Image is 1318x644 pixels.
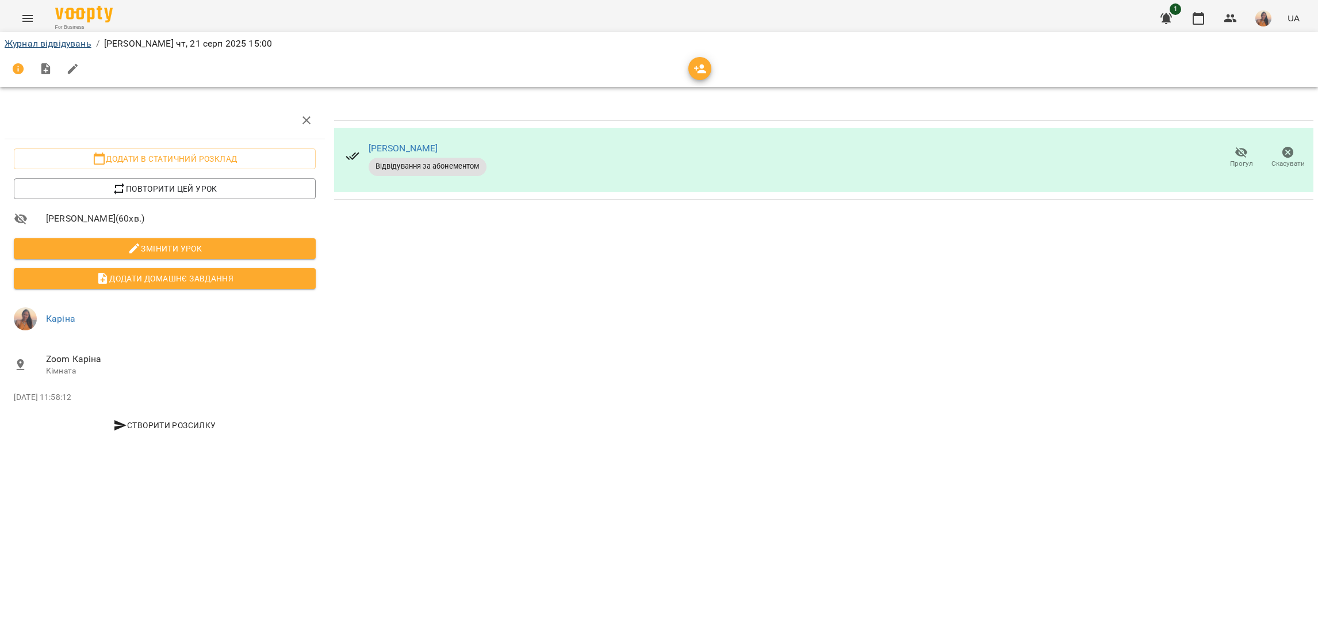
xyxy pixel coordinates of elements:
nav: breadcrumb [5,37,1313,51]
button: Прогул [1218,142,1265,174]
li: / [96,37,99,51]
span: Zoom Каріна [46,352,316,366]
img: 069e1e257d5519c3c657f006daa336a6.png [1255,10,1271,26]
p: Кімната [46,365,316,377]
button: Menu [14,5,41,32]
span: Створити розсилку [18,418,311,432]
span: 1 [1170,3,1181,15]
button: Додати домашнє завдання [14,268,316,289]
button: UA [1283,7,1304,29]
span: Скасувати [1271,159,1305,169]
a: Каріна [46,313,75,324]
span: Повторити цей урок [23,182,306,196]
button: Створити розсилку [14,415,316,436]
span: [PERSON_NAME] ( 60 хв. ) [46,212,316,226]
button: Змінити урок [14,238,316,259]
button: Повторити цей урок [14,178,316,199]
span: Прогул [1230,159,1253,169]
span: Додати домашнє завдання [23,272,306,285]
p: [PERSON_NAME] чт, 21 серп 2025 15:00 [104,37,272,51]
button: Скасувати [1265,142,1311,174]
img: 069e1e257d5519c3c657f006daa336a6.png [14,307,37,330]
span: Змінити урок [23,242,306,256]
button: Додати в статичний розклад [14,148,316,169]
a: [PERSON_NAME] [369,143,438,154]
span: Додати в статичний розклад [23,152,306,166]
img: Voopty Logo [55,6,113,22]
a: Журнал відвідувань [5,38,91,49]
span: UA [1288,12,1300,24]
span: Відвідування за абонементом [369,161,486,172]
p: [DATE] 11:58:12 [14,392,316,403]
span: For Business [55,24,113,31]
